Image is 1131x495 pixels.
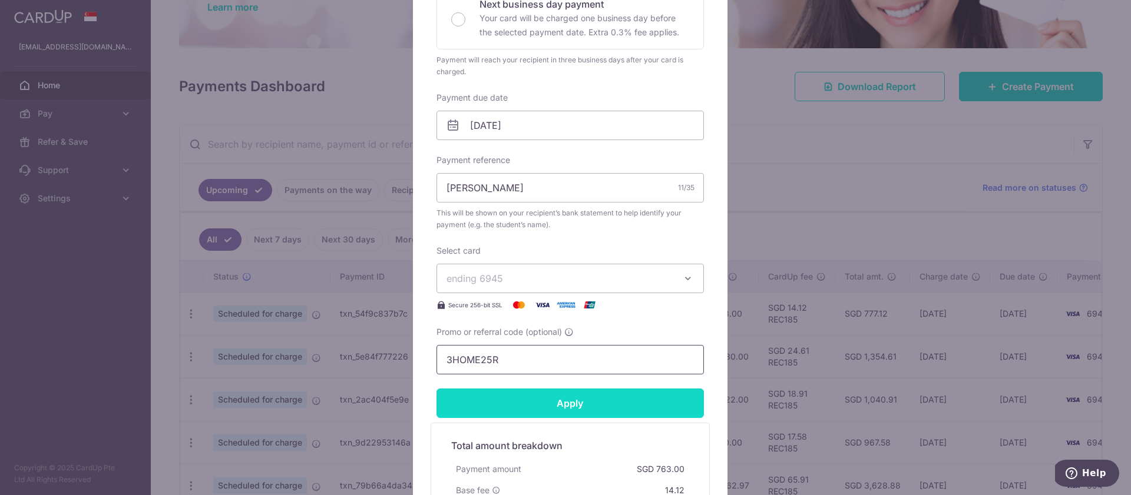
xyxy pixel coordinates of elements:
div: SGD 763.00 [632,459,689,480]
img: Mastercard [507,298,531,312]
div: Payment amount [451,459,526,480]
label: Select card [436,245,481,257]
img: Visa [531,298,554,312]
div: 11/35 [678,182,695,194]
span: Promo or referral code (optional) [436,326,562,338]
h5: Total amount breakdown [451,438,689,453]
div: Payment will reach your recipient in three business days after your card is charged. [436,54,704,78]
img: UnionPay [578,298,601,312]
button: ending 6945 [436,264,704,293]
input: Apply [436,388,704,418]
img: American Express [554,298,578,312]
p: Your card will be charged one business day before the selected payment date. Extra 0.3% fee applies. [479,11,689,39]
label: Payment due date [436,92,508,104]
input: DD / MM / YYYY [436,111,704,140]
span: This will be shown on your recipient’s bank statement to help identify your payment (e.g. the stu... [436,207,704,231]
label: Payment reference [436,154,510,166]
span: Secure 256-bit SSL [448,300,502,310]
iframe: Opens a widget where you can find more information [1055,460,1119,489]
span: ending 6945 [447,273,503,284]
